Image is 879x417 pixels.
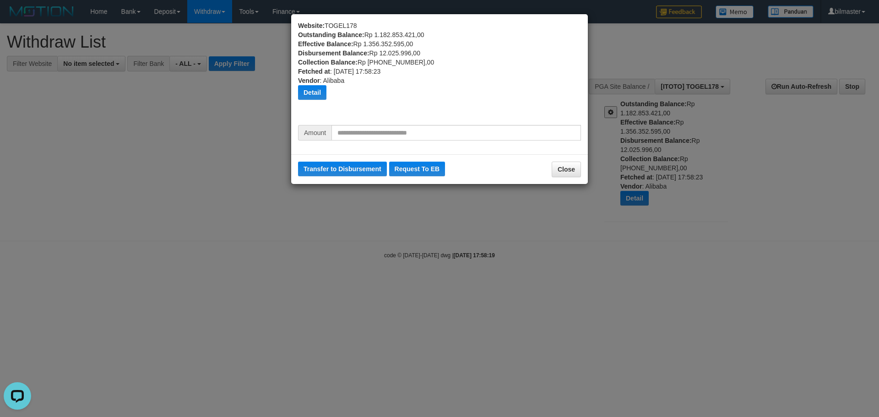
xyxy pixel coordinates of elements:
[298,85,326,100] button: Detail
[298,31,364,38] b: Outstanding Balance:
[298,77,320,84] b: Vendor
[298,22,325,29] b: Website:
[298,21,581,125] div: TOGEL178 Rp 1.182.853.421,00 Rp 1.356.352.595,00 Rp 12.025.996,00 Rp [PHONE_NUMBER],00 : [DATE] 1...
[298,125,331,141] span: Amount
[4,4,31,31] button: Open LiveChat chat widget
[552,162,581,177] button: Close
[389,162,445,176] button: Request To EB
[298,162,387,176] button: Transfer to Disbursement
[298,49,369,57] b: Disbursement Balance:
[298,59,358,66] b: Collection Balance:
[298,40,353,48] b: Effective Balance:
[298,68,330,75] b: Fetched at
